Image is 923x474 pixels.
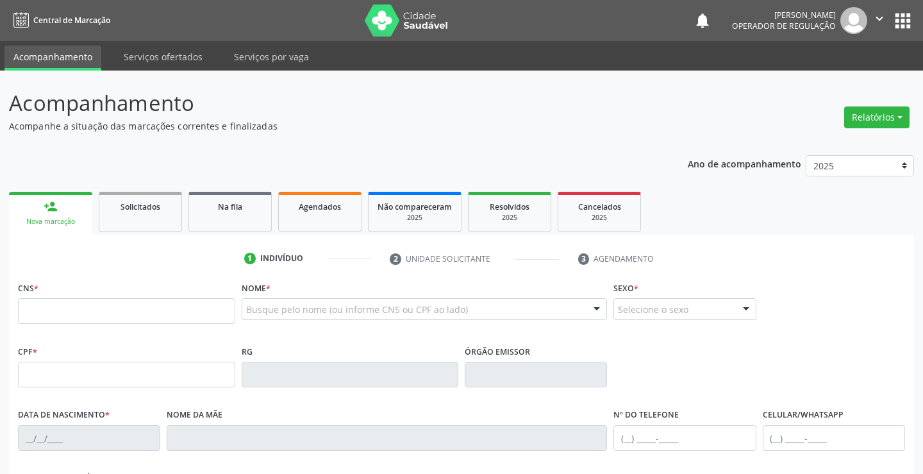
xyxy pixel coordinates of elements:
p: Acompanhe a situação das marcações correntes e finalizadas [9,119,642,133]
span: Resolvidos [490,201,529,212]
span: Cancelados [578,201,621,212]
span: Operador de regulação [732,21,836,31]
span: Central de Marcação [33,15,110,26]
label: CPF [18,342,37,362]
img: img [840,7,867,34]
div: person_add [44,199,58,214]
a: Serviços por vaga [225,46,318,68]
input: __/__/____ [18,425,160,451]
label: Nº do Telefone [613,405,679,425]
p: Acompanhamento [9,87,642,119]
input: (__) _____-_____ [613,425,756,451]
a: Acompanhamento [4,46,101,71]
label: Nome da mãe [167,405,222,425]
p: Ano de acompanhamento [688,155,801,171]
a: Serviços ofertados [115,46,212,68]
div: Indivíduo [260,253,303,264]
div: [PERSON_NAME] [732,10,836,21]
span: Solicitados [121,201,160,212]
span: Não compareceram [378,201,452,212]
input: (__) _____-_____ [763,425,905,451]
button: notifications [694,12,711,30]
div: Nova marcação [18,217,83,226]
button: Relatórios [844,106,910,128]
label: RG [242,342,253,362]
div: 1 [244,253,256,264]
div: 2025 [478,213,542,223]
label: Órgão emissor [465,342,530,362]
span: Busque pelo nome (ou informe CNS ou CPF ao lado) [246,303,468,316]
div: 2025 [378,213,452,223]
button:  [867,7,892,34]
label: Sexo [613,278,638,298]
div: 2025 [567,213,631,223]
span: Na fila [218,201,242,212]
label: Nome [242,278,270,298]
label: CNS [18,278,38,298]
a: Central de Marcação [9,10,110,31]
span: Agendados [299,201,341,212]
i:  [872,12,886,26]
span: Selecione o sexo [618,303,688,316]
label: Celular/WhatsApp [763,405,844,425]
button: apps [892,10,914,32]
label: Data de nascimento [18,405,110,425]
